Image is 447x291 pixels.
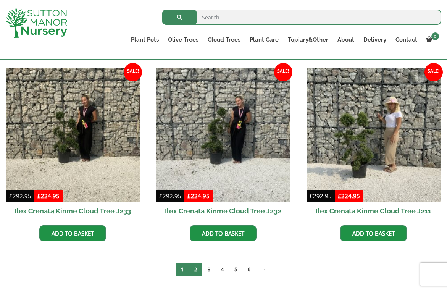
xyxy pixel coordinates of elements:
span: £ [37,192,41,200]
span: £ [9,192,13,200]
span: Sale! [424,63,443,81]
bdi: 292.95 [310,192,332,200]
a: Page 6 [242,263,256,276]
span: Sale! [124,63,142,81]
a: Add to basket: “Ilex Crenata Kinme Cloud Tree J233” [39,225,106,241]
a: Topiary&Other [283,34,333,45]
bdi: 224.95 [37,192,60,200]
h2: Ilex Crenata Kinme Cloud Tree J211 [307,202,441,220]
a: Sale! Ilex Crenata Kinme Cloud Tree J232 [156,68,290,220]
a: → [256,263,271,276]
bdi: 224.95 [338,192,360,200]
a: Sale! Ilex Crenata Kinme Cloud Tree J211 [307,68,441,220]
img: Ilex Crenata Kinme Cloud Tree J233 [6,68,140,202]
a: Plant Care [245,34,283,45]
span: £ [187,192,191,200]
a: Olive Trees [163,34,203,45]
span: Page 1 [176,263,189,276]
input: Search... [162,10,441,25]
span: £ [338,192,341,200]
h2: Ilex Crenata Kinme Cloud Tree J232 [156,202,290,220]
a: Add to basket: “Ilex Crenata Kinme Cloud Tree J211” [340,225,407,241]
a: Add to basket: “Ilex Crenata Kinme Cloud Tree J232” [190,225,257,241]
span: £ [159,192,163,200]
a: Delivery [359,34,391,45]
a: Page 4 [216,263,229,276]
a: Sale! Ilex Crenata Kinme Cloud Tree J233 [6,68,140,220]
a: Page 2 [189,263,202,276]
img: Ilex Crenata Kinme Cloud Tree J211 [307,68,441,202]
a: Page 5 [229,263,242,276]
a: Contact [391,34,422,45]
a: Cloud Trees [203,34,245,45]
a: Page 3 [202,263,216,276]
img: Ilex Crenata Kinme Cloud Tree J232 [156,68,290,202]
a: 0 [422,34,441,45]
span: 0 [431,32,439,40]
bdi: 292.95 [9,192,31,200]
img: logo [6,8,67,38]
nav: Product Pagination [6,263,441,279]
span: £ [310,192,313,200]
bdi: 224.95 [187,192,210,200]
h2: Ilex Crenata Kinme Cloud Tree J233 [6,202,140,220]
a: About [333,34,359,45]
bdi: 292.95 [159,192,181,200]
a: Plant Pots [126,34,163,45]
span: Sale! [274,63,292,81]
